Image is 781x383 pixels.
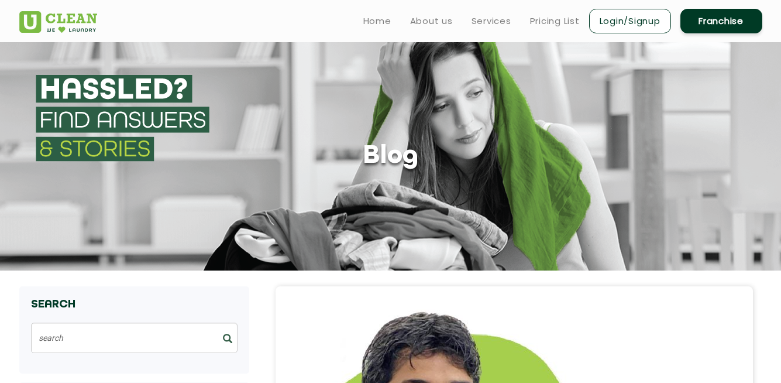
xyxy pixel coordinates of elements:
[363,14,391,28] a: Home
[31,323,238,353] input: search
[472,14,511,28] a: Services
[19,11,97,33] img: UClean Laundry and Dry Cleaning
[410,14,453,28] a: About us
[363,142,418,172] h1: Blog
[31,298,238,311] h4: Search
[680,9,762,33] a: Franchise
[530,14,580,28] a: Pricing List
[589,9,671,33] a: Login/Signup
